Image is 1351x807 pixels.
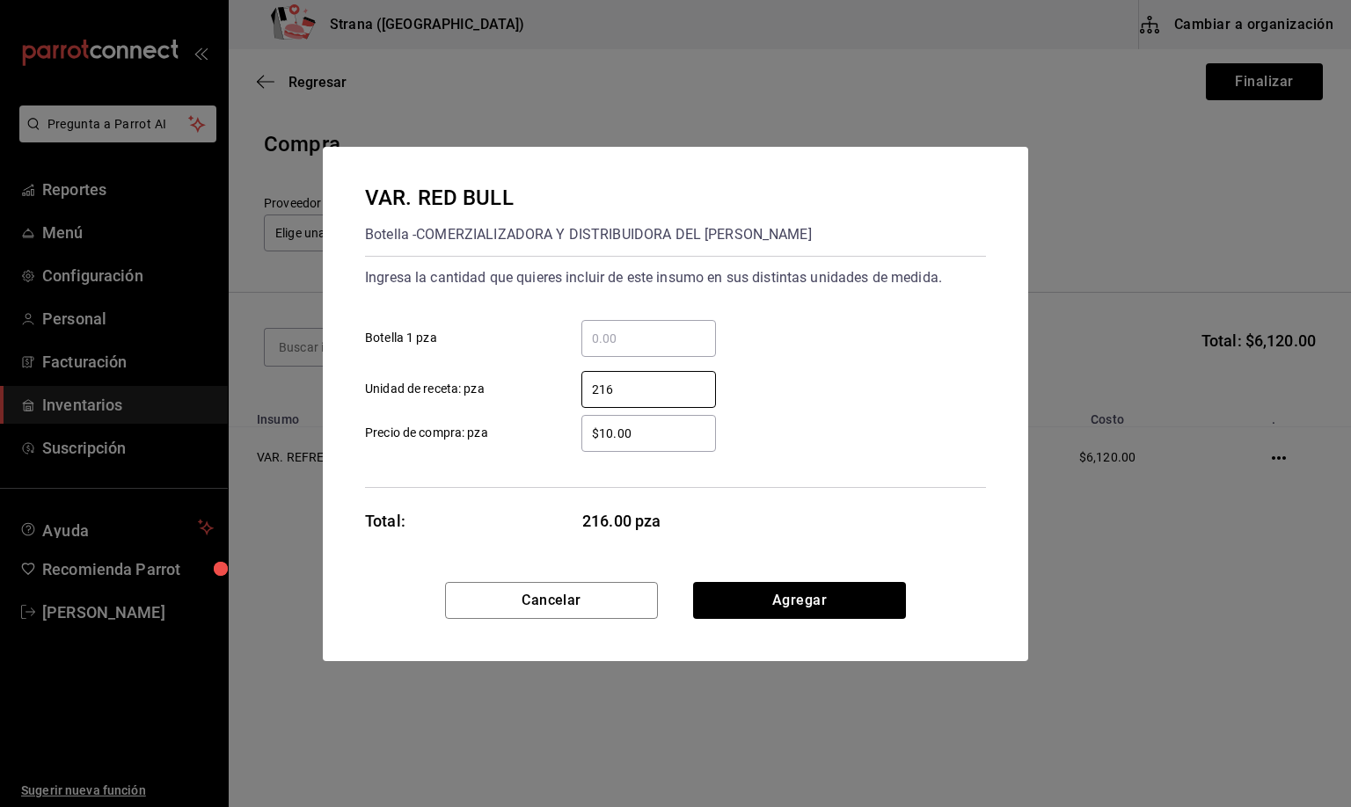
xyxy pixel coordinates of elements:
button: Agregar [693,582,906,619]
div: Total: [365,509,405,533]
span: 216.00 pza [582,509,717,533]
span: Unidad de receta: pza [365,380,485,398]
button: Cancelar [445,582,658,619]
input: Unidad de receta: pza [581,379,716,400]
span: Precio de compra: pza [365,424,488,442]
div: Botella - COMERZIALIZADORA Y DISTRIBUIDORA DEL [PERSON_NAME] [365,221,812,249]
span: Botella 1 pza [365,329,437,347]
div: VAR. RED BULL [365,182,812,214]
input: Botella 1 pza [581,328,716,349]
input: Precio de compra: pza [581,423,716,444]
div: Ingresa la cantidad que quieres incluir de este insumo en sus distintas unidades de medida. [365,264,986,292]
